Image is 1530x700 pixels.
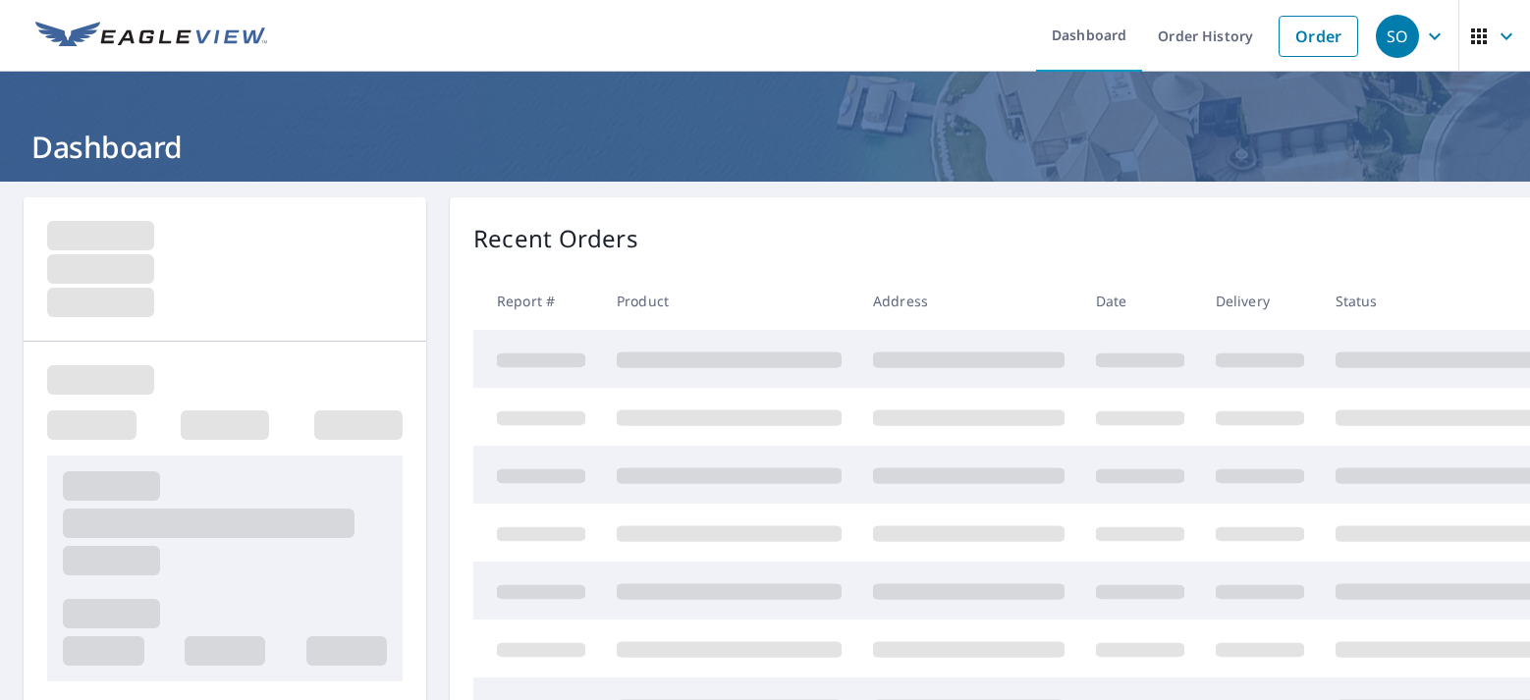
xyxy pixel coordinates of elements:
div: SO [1376,15,1419,58]
th: Delivery [1200,272,1320,330]
th: Product [601,272,857,330]
h1: Dashboard [24,127,1506,167]
th: Date [1080,272,1200,330]
img: EV Logo [35,22,267,51]
th: Address [857,272,1080,330]
a: Order [1279,16,1358,57]
p: Recent Orders [473,221,638,256]
th: Report # [473,272,601,330]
